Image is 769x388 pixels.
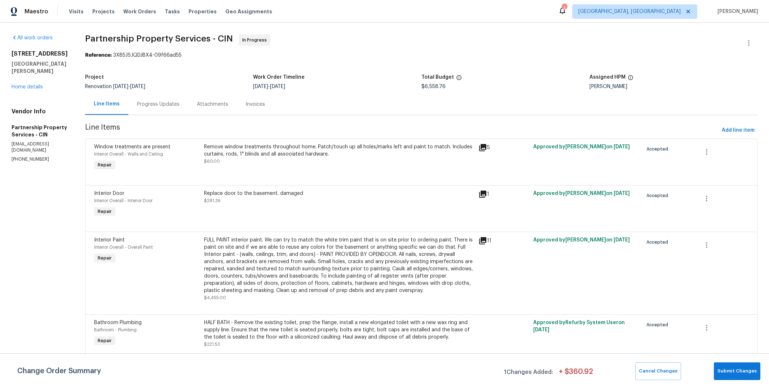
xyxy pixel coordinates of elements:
div: Remove window treatments throughout home. Patch/touch up all holes/marks left and paint to match.... [204,143,474,158]
span: Repair [95,254,115,262]
div: Line Items [94,100,120,108]
button: Cancel Changes [635,362,681,380]
span: $60.00 [204,159,220,164]
span: Bathroom Plumbing [94,320,142,325]
span: Maestro [25,8,48,15]
span: Accepted [646,321,671,328]
span: [DATE] [113,84,128,89]
span: Interior Overall - Walls and Ceiling [94,152,163,156]
span: - [253,84,285,89]
a: Home details [12,84,43,90]
span: Repair [95,337,115,344]
span: 1 Changes Added: [504,365,553,380]
div: 3 [562,4,567,12]
span: Tasks [165,9,180,14]
span: Repair [95,208,115,215]
b: Reference: [85,53,112,58]
p: [EMAIL_ADDRESS][DOMAIN_NAME] [12,141,68,153]
span: [DATE] [130,84,145,89]
span: [DATE] [533,327,549,332]
span: Approved by [PERSON_NAME] on [533,191,630,196]
span: $6,558.76 [421,84,446,89]
div: 1 [478,190,529,199]
h5: [GEOGRAPHIC_DATA][PERSON_NAME] [12,60,68,75]
span: Geo Assignments [225,8,272,15]
span: Accepted [646,145,671,153]
div: HALF BATH - Remove the existing toilet, prep the flange, install a new elongated toilet with a ne... [204,319,474,341]
div: Invoices [246,101,265,108]
span: Line Items [85,124,719,137]
span: The total cost of line items that have been proposed by Opendoor. This sum includes line items th... [456,75,462,84]
span: Submit Changes [717,367,757,375]
span: The hpm assigned to this work order. [628,75,633,84]
span: Visits [69,8,84,15]
span: [DATE] [270,84,285,89]
span: Bathroom - Plumbing [94,328,137,332]
span: Work Orders [123,8,156,15]
h5: Work Order Timeline [253,75,305,80]
span: Projects [92,8,115,15]
span: Add line item [722,126,755,135]
span: [DATE] [614,144,630,149]
span: [GEOGRAPHIC_DATA], [GEOGRAPHIC_DATA] [578,8,681,15]
span: Window treatments are present [94,144,171,149]
span: $221.53 [204,342,220,346]
span: [DATE] [253,84,268,89]
div: Replace door to the basement. damaged [204,190,474,197]
div: [PERSON_NAME] [589,84,757,89]
span: [DATE] [614,191,630,196]
h5: Project [85,75,104,80]
span: Interior Paint [94,237,125,243]
span: $281.36 [204,199,221,203]
span: Partnership Property Services - CIN [85,34,233,43]
a: All work orders [12,35,53,40]
div: 11 [478,236,529,245]
span: + $ 360.92 [559,368,593,380]
span: [DATE] [614,237,630,243]
span: Interior Overall - Interior Door [94,199,153,203]
h5: Assigned HPM [589,75,626,80]
span: - [113,84,145,89]
span: Repair [95,161,115,169]
span: $4,455.00 [204,296,226,300]
span: Interior Overall - Overall Paint [94,245,153,249]
span: Change Order Summary [17,362,101,380]
div: FULL PAINT interior paint. We can try to match the white trim paint that is on site prior to orde... [204,236,474,294]
button: Submit Changes [714,362,760,380]
button: Add line item [719,124,757,137]
div: 5 [478,143,529,152]
h5: Total Budget [421,75,454,80]
h5: Partnership Property Services - CIN [12,124,68,138]
div: Progress Updates [137,101,180,108]
span: In Progress [242,36,270,44]
span: Approved by [PERSON_NAME] on [533,237,630,243]
p: [PHONE_NUMBER] [12,156,68,162]
span: Accepted [646,192,671,199]
h4: Vendor Info [12,108,68,115]
span: Interior Door [94,191,124,196]
span: Properties [189,8,217,15]
div: 3X85JSJQDJBX4-09f66ad55 [85,52,757,59]
span: Renovation [85,84,145,89]
span: [PERSON_NAME] [715,8,758,15]
span: Accepted [646,239,671,246]
span: Approved by Refurby System User on [533,320,625,332]
div: Attachments [197,101,228,108]
span: Approved by [PERSON_NAME] on [533,144,630,149]
h2: [STREET_ADDRESS] [12,50,68,57]
span: Cancel Changes [639,367,677,375]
